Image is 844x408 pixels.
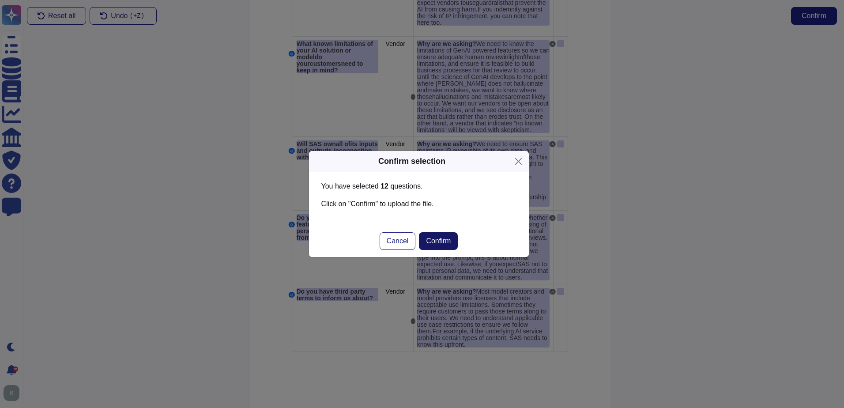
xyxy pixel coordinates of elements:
p: You have selected question s . [321,181,516,192]
div: Confirm selection [378,155,445,167]
b: 12 [381,182,388,190]
button: Confirm [419,232,458,250]
button: Cancel [380,232,416,250]
button: Close [512,155,525,168]
span: Confirm [426,238,451,245]
p: Click on "Confirm" to upload the file. [321,199,516,209]
span: Cancel [387,238,409,245]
